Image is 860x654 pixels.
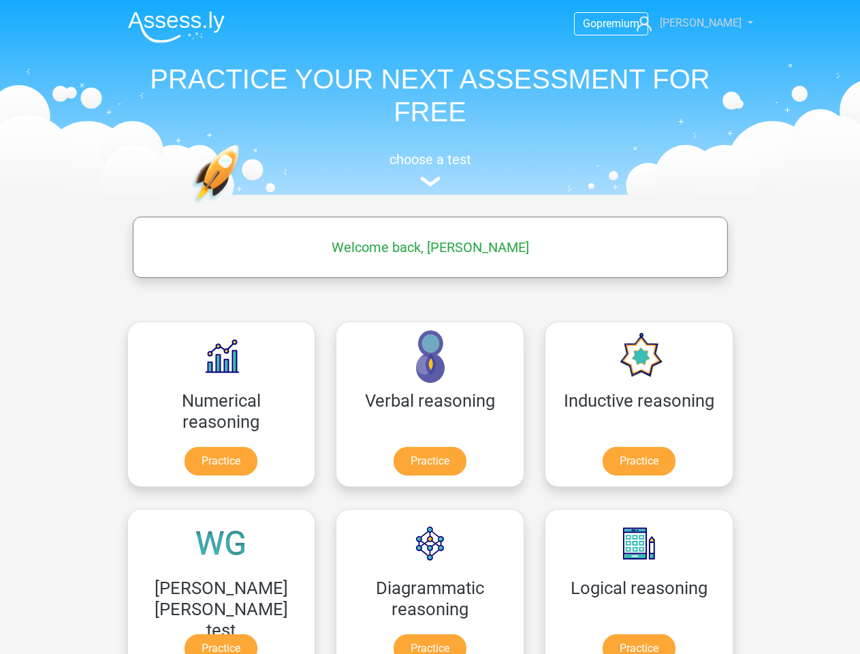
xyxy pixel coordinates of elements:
h1: PRACTICE YOUR NEXT ASSESSMENT FOR FREE [117,63,744,128]
img: practice [192,144,292,268]
span: [PERSON_NAME] [660,16,742,29]
h5: Welcome back, [PERSON_NAME] [140,239,721,255]
a: Practice [394,447,466,476]
img: Assessly [128,11,225,43]
a: Practice [185,447,257,476]
a: [PERSON_NAME] [631,15,743,31]
span: premium [596,17,639,30]
a: choose a test [117,151,744,187]
span: Go [583,17,596,30]
a: Gopremium [575,14,648,33]
a: Practice [603,447,675,476]
h5: choose a test [117,151,744,168]
img: assessment [420,176,441,187]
